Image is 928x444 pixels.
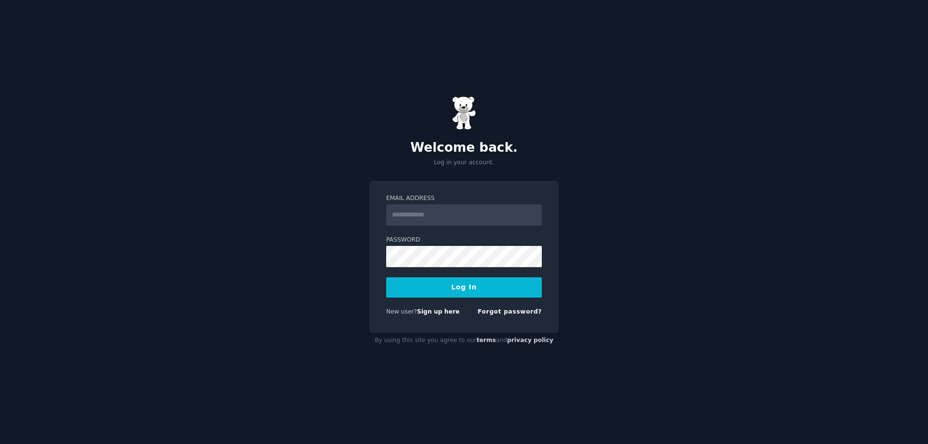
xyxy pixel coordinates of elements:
h2: Welcome back. [369,140,559,156]
a: privacy policy [507,337,553,344]
div: By using this site you agree to our and [369,333,559,348]
button: Log In [386,277,542,298]
p: Log in your account. [369,158,559,167]
label: Email Address [386,194,542,203]
img: Gummy Bear [452,96,476,130]
span: New user? [386,308,417,315]
a: terms [477,337,496,344]
label: Password [386,236,542,244]
a: Sign up here [417,308,460,315]
a: Forgot password? [478,308,542,315]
